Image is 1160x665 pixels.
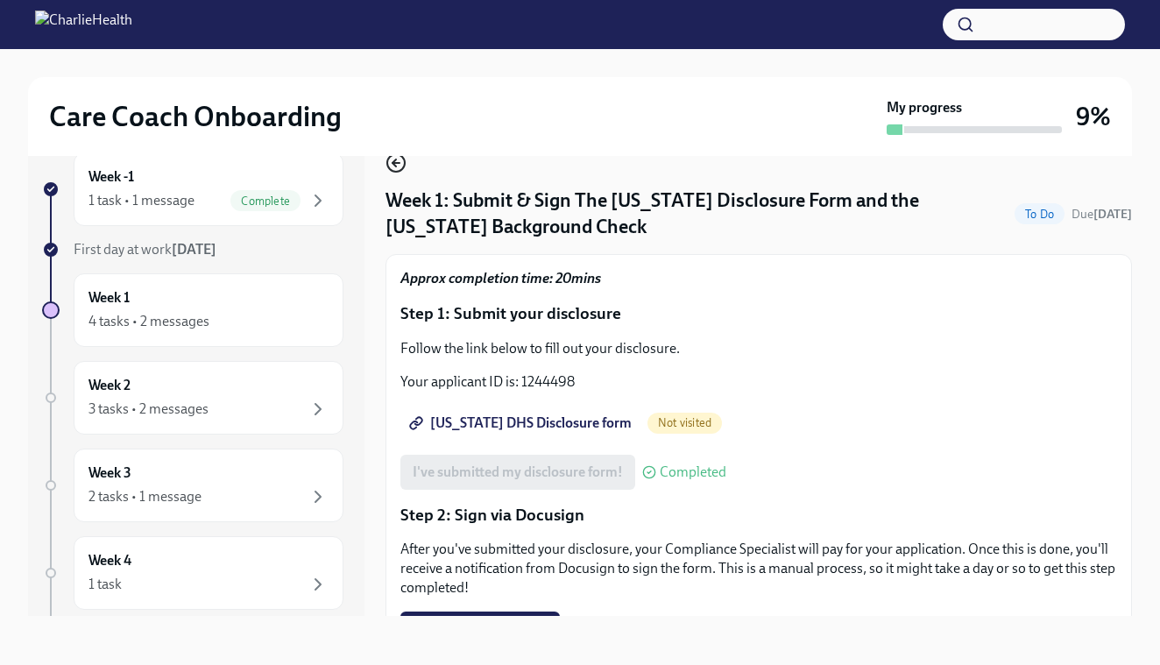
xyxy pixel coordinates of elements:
[88,575,122,594] div: 1 task
[42,361,343,435] a: Week 23 tasks • 2 messages
[230,195,301,208] span: Complete
[1076,101,1111,132] h3: 9%
[413,414,632,432] span: [US_STATE] DHS Disclosure form
[400,339,1117,358] p: Follow the link below to fill out your disclosure.
[1015,208,1065,221] span: To Do
[74,241,216,258] span: First day at work
[35,11,132,39] img: CharlieHealth
[887,98,962,117] strong: My progress
[400,540,1117,598] p: After you've submitted your disclosure, your Compliance Specialist will pay for your application....
[88,288,130,308] h6: Week 1
[88,551,131,570] h6: Week 4
[42,273,343,347] a: Week 14 tasks • 2 messages
[42,536,343,610] a: Week 41 task
[88,463,131,483] h6: Week 3
[660,465,726,479] span: Completed
[1093,207,1132,222] strong: [DATE]
[385,187,1008,240] h4: Week 1: Submit & Sign The [US_STATE] Disclosure Form and the [US_STATE] Background Check
[49,99,342,134] h2: Care Coach Onboarding
[647,416,722,429] span: Not visited
[88,487,202,506] div: 2 tasks • 1 message
[1072,207,1132,222] span: Due
[400,504,1117,527] p: Step 2: Sign via Docusign
[88,312,209,331] div: 4 tasks • 2 messages
[400,372,1117,392] p: Your applicant ID is: 1244498
[42,449,343,522] a: Week 32 tasks • 1 message
[400,406,644,441] a: [US_STATE] DHS Disclosure form
[42,240,343,259] a: First day at work[DATE]
[88,167,134,187] h6: Week -1
[42,152,343,226] a: Week -11 task • 1 messageComplete
[400,302,1117,325] p: Step 1: Submit your disclosure
[88,376,131,395] h6: Week 2
[88,191,195,210] div: 1 task • 1 message
[400,270,601,287] strong: Approx completion time: 20mins
[88,400,209,419] div: 3 tasks • 2 messages
[1072,206,1132,223] span: September 3rd, 2025 10:00
[172,241,216,258] strong: [DATE]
